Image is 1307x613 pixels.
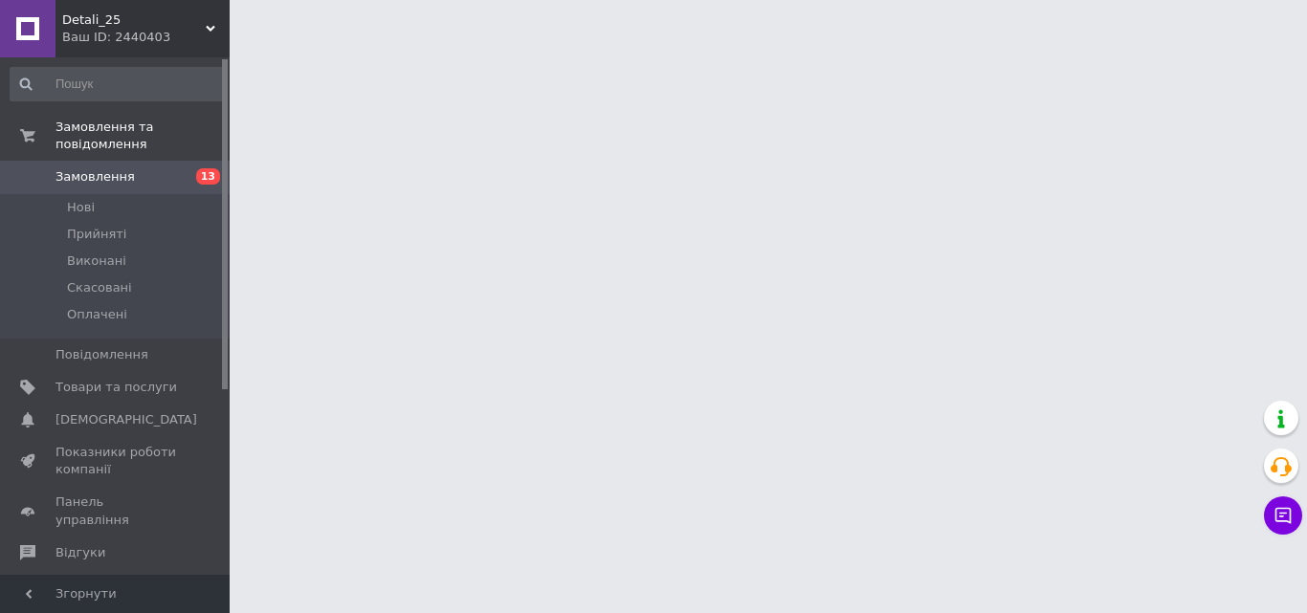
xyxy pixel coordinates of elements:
[67,279,132,296] span: Скасовані
[62,29,230,46] div: Ваш ID: 2440403
[67,306,127,323] span: Оплачені
[55,411,197,428] span: [DEMOGRAPHIC_DATA]
[55,119,230,153] span: Замовлення та повідомлення
[55,168,135,186] span: Замовлення
[55,346,148,363] span: Повідомлення
[67,199,95,216] span: Нові
[55,544,105,561] span: Відгуки
[1264,496,1302,535] button: Чат з покупцем
[55,444,177,478] span: Показники роботи компанії
[10,67,226,101] input: Пошук
[67,226,126,243] span: Прийняті
[67,252,126,270] span: Виконані
[55,379,177,396] span: Товари та послуги
[62,11,206,29] span: Detali_25
[196,168,220,185] span: 13
[55,493,177,528] span: Панель управління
